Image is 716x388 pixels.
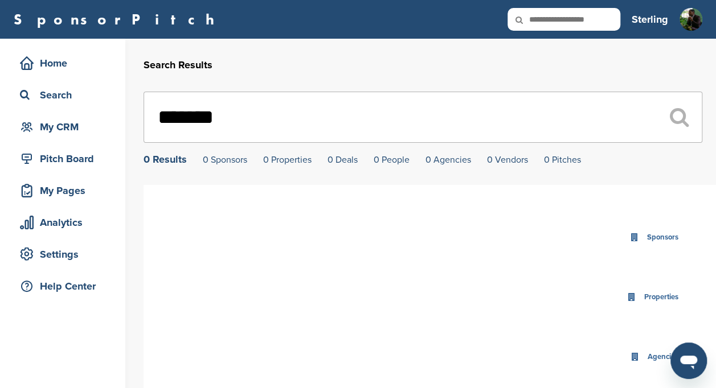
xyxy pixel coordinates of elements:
a: My CRM [11,114,114,140]
a: 0 Pitches [544,154,581,166]
div: Home [17,53,114,73]
div: Settings [17,244,114,265]
div: Sponsors [644,231,681,244]
a: Home [11,50,114,76]
a: SponsorPitch [14,12,222,27]
a: My Pages [11,178,114,204]
a: 0 People [374,154,410,166]
div: My Pages [17,180,114,201]
div: 0 Results [144,154,187,164]
a: Analytics [11,209,114,236]
img: Me sitting [680,8,702,31]
div: My CRM [17,117,114,137]
a: 0 Agencies [425,154,471,166]
iframe: Button to launch messaging window [670,342,707,379]
a: 0 Deals [328,154,358,166]
a: Help Center [11,273,114,299]
div: Search [17,85,114,105]
a: 0 Sponsors [203,154,247,166]
h3: Sterling [632,11,668,27]
a: Settings [11,241,114,267]
div: Properties [641,291,681,304]
div: Agencies [645,350,681,364]
div: Help Center [17,276,114,296]
div: Analytics [17,212,114,233]
a: Sterling [632,7,668,32]
a: 0 Vendors [487,154,528,166]
a: Search [11,82,114,108]
a: 0 Properties [263,154,312,166]
a: Pitch Board [11,146,114,172]
h2: Search Results [144,57,702,73]
div: Pitch Board [17,148,114,169]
